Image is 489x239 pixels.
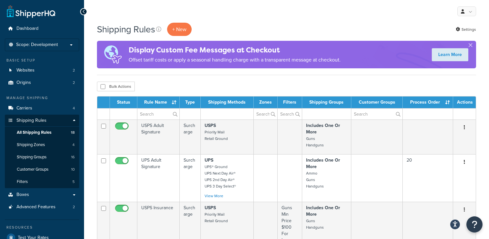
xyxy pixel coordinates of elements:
span: Origins [16,80,31,85]
span: Customer Groups [17,167,48,172]
small: Ammo Guns Handguns [306,170,324,189]
li: All Shipping Rules [5,127,79,139]
li: Shipping Groups [5,151,79,163]
th: Process Order : activate to sort column ascending [403,97,453,108]
a: All Shipping Rules 18 [5,127,79,139]
li: Websites [5,64,79,76]
a: Shipping Groups 16 [5,151,79,163]
span: 4 [73,106,75,111]
small: Guns Handguns [306,136,324,148]
small: Priority Mail Retail Ground [205,211,228,224]
th: Customer Groups [351,97,403,108]
th: Zones [254,97,278,108]
span: 2 [73,204,75,210]
li: Customer Groups [5,164,79,176]
span: Shipping Zones [17,142,45,148]
div: Manage Shipping [5,95,79,101]
strong: Includes One Or More [306,204,340,218]
th: Actions [453,97,476,108]
a: Shipping Rules [5,115,79,127]
a: Shipping Zones 4 [5,139,79,151]
span: 16 [71,154,75,160]
td: Surcharge [180,154,201,202]
span: Advanced Features [16,204,56,210]
a: ShipperHQ Home [7,5,55,18]
span: Websites [16,68,35,73]
img: duties-banner-06bc72dcb5fe05cb3f9472aba00be2ae8eb53ab6f0d8bb03d382ba314ac3c341.png [97,41,129,68]
p: Offset tariff costs or apply a seasonal handling charge with a transparent message at checkout. [129,55,341,64]
input: Search [137,108,179,119]
button: Open Resource Center [466,216,483,233]
li: Carriers [5,102,79,114]
th: Type [180,97,201,108]
span: Scope: Development [16,42,58,48]
th: Filters [278,97,302,108]
input: Search [278,108,302,119]
th: Shipping Groups [302,97,351,108]
strong: UPS [205,157,213,164]
li: Origins [5,77,79,89]
a: Settings [456,25,476,34]
small: UPS® Ground UPS Next Day Air® UPS 2nd Day Air® UPS 3 Day Select® [205,164,236,189]
td: Surcharge [180,119,201,154]
li: Shipping Rules [5,115,79,188]
span: 2 [73,68,75,73]
a: Filters 5 [5,176,79,188]
th: Rule Name : activate to sort column ascending [137,97,180,108]
span: 2 [73,80,75,85]
input: Search [254,108,277,119]
a: Boxes [5,189,79,201]
strong: USPS [205,204,216,211]
span: Shipping Groups [17,154,47,160]
span: 5 [72,179,75,185]
li: Advanced Features [5,201,79,213]
strong: Includes One Or More [306,122,340,135]
h1: Shipping Rules [97,23,155,36]
th: Status [110,97,137,108]
span: Carriers [16,106,32,111]
span: All Shipping Rules [17,130,51,135]
a: Advanced Features 2 [5,201,79,213]
a: Learn More [432,48,468,61]
span: Filters [17,179,28,185]
a: Carriers 4 [5,102,79,114]
button: Bulk Actions [97,82,135,91]
th: Shipping Methods [201,97,254,108]
p: + New [167,23,192,36]
small: Guns Handguns [306,218,324,230]
div: Resources [5,225,79,230]
a: Origins 2 [5,77,79,89]
a: Customer Groups 10 [5,164,79,176]
span: 18 [71,130,75,135]
h4: Display Custom Fee Messages at Checkout [129,45,341,55]
span: Shipping Rules [16,118,47,123]
td: USPS Adult Signature [137,119,180,154]
div: Basic Setup [5,58,79,63]
li: Filters [5,176,79,188]
li: Shipping Zones [5,139,79,151]
input: Search [351,108,402,119]
span: 4 [72,142,75,148]
strong: Includes One Or More [306,157,340,170]
span: 10 [71,167,75,172]
span: Dashboard [16,26,38,31]
td: 20 [403,154,453,202]
small: Priority Mail Retail Ground [205,129,228,142]
span: Boxes [16,192,29,198]
a: View More [205,193,223,199]
a: Dashboard [5,23,79,35]
a: Websites 2 [5,64,79,76]
td: UPS Adult Signature [137,154,180,202]
strong: USPS [205,122,216,129]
